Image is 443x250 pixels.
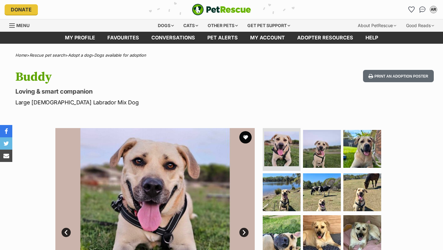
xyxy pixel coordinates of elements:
a: My profile [59,32,101,44]
a: Favourites [101,32,145,44]
img: Photo of Buddy [343,130,381,168]
span: Menu [16,23,30,28]
ul: Account quick links [406,5,438,14]
a: Next [239,228,249,237]
h1: Buddy [15,70,270,84]
a: PetRescue [192,4,251,15]
img: chat-41dd97257d64d25036548639549fe6c8038ab92f7586957e7f3b1b290dea8141.svg [419,6,426,13]
a: conversations [145,32,201,44]
a: My account [244,32,291,44]
div: Dogs [154,19,178,32]
a: Rescue pet search [30,53,65,58]
p: Loving & smart companion [15,87,270,96]
button: favourite [239,131,252,143]
div: Cats [179,19,202,32]
img: Photo of Buddy [263,173,301,211]
img: logo-e224e6f780fb5917bec1dbf3a21bbac754714ae5b6737aabdf751b685950b380.svg [192,4,251,15]
img: Photo of Buddy [303,173,341,211]
a: Adopter resources [291,32,359,44]
a: Adopt a dog [68,53,91,58]
div: Good Reads [402,19,438,32]
a: Dogs available for adoption [94,53,146,58]
a: Pet alerts [201,32,244,44]
a: Conversations [417,5,427,14]
a: Menu [9,19,34,30]
a: Home [15,53,27,58]
button: My account [429,5,438,14]
div: About PetRescue [353,19,401,32]
a: Prev [62,228,71,237]
div: AR [430,6,437,13]
a: Help [359,32,384,44]
img: Photo of Buddy [303,130,341,168]
button: Print an adoption poster [363,70,434,83]
img: Photo of Buddy [343,173,381,211]
div: Get pet support [243,19,294,32]
div: Other pets [203,19,242,32]
a: Favourites [406,5,416,14]
a: Donate [5,4,38,15]
p: Large [DEMOGRAPHIC_DATA] Labrador Mix Dog [15,98,270,107]
img: Photo of Buddy [264,131,299,166]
